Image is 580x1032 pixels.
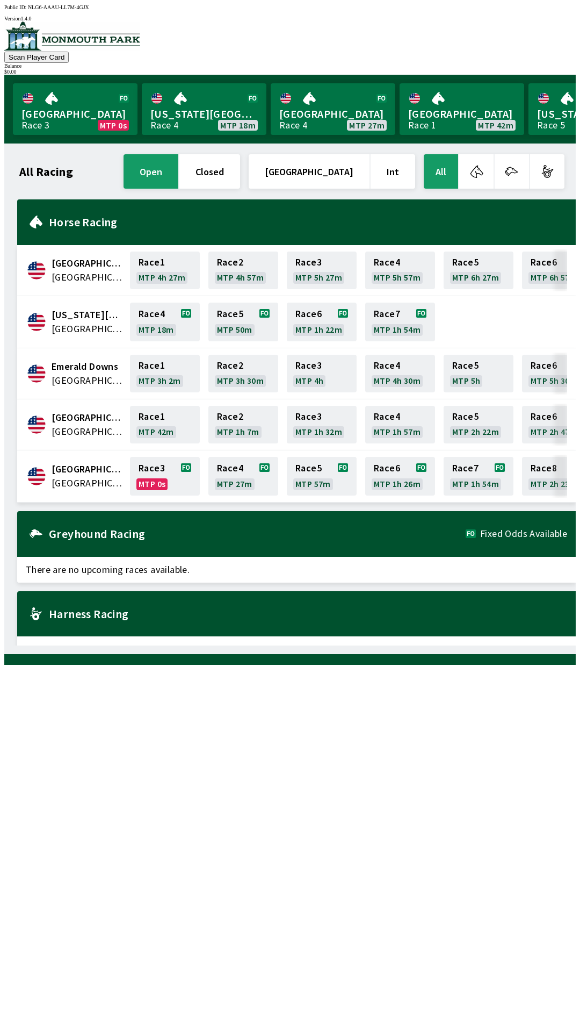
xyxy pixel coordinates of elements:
div: Race 4 [279,121,307,130]
span: Fixed Odds Available [480,529,567,538]
button: closed [179,154,240,189]
span: Race 7 [374,310,400,318]
span: MTP 5h 30m [531,376,577,385]
a: Race5MTP 57m [287,457,357,496]
a: Race7MTP 1h 54m [365,303,435,341]
span: United States [52,374,124,388]
span: Race 6 [531,258,557,267]
span: Race 1 [139,258,165,267]
a: Race4MTP 27m [208,457,278,496]
a: Race2MTP 1h 7m [208,406,278,443]
a: [GEOGRAPHIC_DATA]Race 4MTP 27m [271,83,395,135]
button: Int [371,154,415,189]
span: Race 6 [531,361,557,370]
a: Race4MTP 5h 57m [365,252,435,289]
span: MTP 3h 30m [217,376,264,385]
a: Race1MTP 4h 27m [130,252,200,289]
span: MTP 1h 26m [374,479,421,488]
span: MTP 0s [100,121,127,130]
img: venue logo [4,21,140,51]
span: Race 2 [217,361,243,370]
h2: Greyhound Racing [49,529,466,538]
a: Race7MTP 1h 54m [444,457,513,496]
h2: Harness Racing [49,610,567,618]
a: [US_STATE][GEOGRAPHIC_DATA]Race 4MTP 18m [142,83,266,135]
a: Race4MTP 1h 57m [365,406,435,443]
span: Race 4 [374,412,400,421]
span: MTP 2h 22m [452,427,499,436]
span: MTP 2h 23m [531,479,577,488]
span: Race 5 [452,361,479,370]
span: Race 7 [452,464,479,472]
button: Scan Player Card [4,52,69,63]
span: There are no upcoming races available. [17,636,576,662]
span: [GEOGRAPHIC_DATA] [408,107,516,121]
a: Race2MTP 4h 57m [208,252,278,289]
span: [GEOGRAPHIC_DATA] [279,107,387,121]
div: Race 1 [408,121,436,130]
span: MTP 1h 7m [217,427,259,436]
h1: All Racing [19,167,73,176]
span: MTP 6h 57m [531,273,577,282]
span: Race 1 [139,412,165,421]
div: Version 1.4.0 [4,16,576,21]
a: Race5MTP 2h 22m [444,406,513,443]
span: Race 3 [295,258,322,267]
span: Race 5 [452,412,479,421]
span: [GEOGRAPHIC_DATA] [21,107,129,121]
button: [GEOGRAPHIC_DATA] [249,154,369,189]
span: Emerald Downs [52,360,124,374]
span: Race 6 [531,412,557,421]
a: Race2MTP 3h 30m [208,355,278,392]
span: NLG6-AAAU-LL7M-4GJX [28,4,89,10]
span: United States [52,322,124,336]
span: MTP 50m [217,325,252,334]
span: MTP 0s [139,479,165,488]
a: Race3MTP 1h 32m [287,406,357,443]
span: Delaware Park [52,308,124,322]
span: Race 6 [295,310,322,318]
span: Race 3 [139,464,165,472]
span: MTP 2h 47m [531,427,577,436]
span: MTP 57m [295,479,331,488]
span: Race 8 [531,464,557,472]
span: MTP 4h 30m [374,376,421,385]
a: Race3MTP 4h [287,355,357,392]
div: Balance [4,63,576,69]
span: Race 4 [139,310,165,318]
span: MTP 4h [295,376,323,385]
span: Race 4 [374,361,400,370]
span: MTP 1h 54m [452,479,499,488]
span: There are no upcoming races available. [17,557,576,583]
span: MTP 1h 32m [295,427,342,436]
span: MTP 4h 57m [217,273,264,282]
div: Public ID: [4,4,576,10]
span: Race 5 [295,464,322,472]
a: [GEOGRAPHIC_DATA]Race 1MTP 42m [400,83,524,135]
span: MTP 1h 57m [374,427,421,436]
h2: Horse Racing [49,218,567,226]
button: All [424,154,458,189]
span: MTP 1h 22m [295,325,342,334]
span: MTP 5h [452,376,480,385]
span: Race 6 [374,464,400,472]
span: Race 4 [374,258,400,267]
a: Race6MTP 1h 22m [287,303,357,341]
span: MTP 5h 27m [295,273,342,282]
span: MTP 42m [478,121,513,130]
div: Race 5 [537,121,565,130]
span: Race 5 [452,258,479,267]
span: MTP 4h 27m [139,273,185,282]
a: Race3MTP 5h 27m [287,252,357,289]
span: MTP 27m [217,479,252,488]
span: MTP 3h 2m [139,376,181,385]
span: Race 2 [217,412,243,421]
span: Race 3 [295,361,322,370]
span: MTP 1h 54m [374,325,421,334]
span: MTP 18m [220,121,256,130]
span: Monmouth Park [52,462,124,476]
a: Race1MTP 3h 2m [130,355,200,392]
div: Race 4 [150,121,178,130]
span: Race 2 [217,258,243,267]
a: Race5MTP 50m [208,303,278,341]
